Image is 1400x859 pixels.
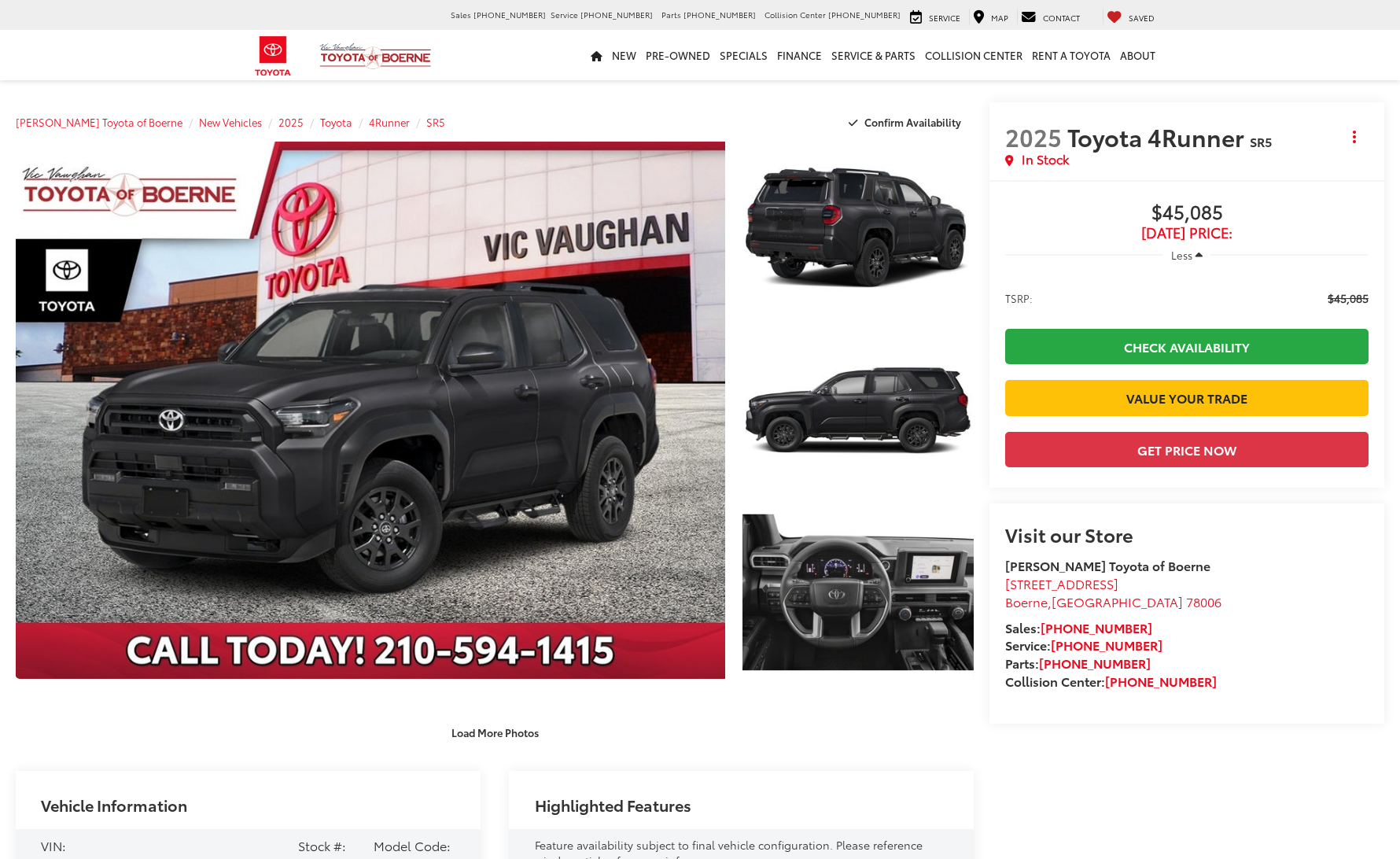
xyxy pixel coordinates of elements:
span: Boerne [1005,592,1048,610]
h2: Highlighted Features [535,796,691,813]
a: Check Availability [1005,329,1369,364]
span: Saved [1129,12,1155,24]
a: [PERSON_NAME] Toyota of Boerne [16,115,182,129]
strong: [PERSON_NAME] Toyota of Boerne [1005,556,1210,574]
img: 2025 Toyota 4Runner SR5 [9,139,732,682]
span: [STREET_ADDRESS] [1005,574,1118,592]
span: TSRP: [1005,290,1033,306]
a: Home [586,30,607,80]
span: [PHONE_NUMBER] [580,9,653,20]
h2: Visit our Store [1005,524,1369,544]
a: Toyota [320,115,352,129]
img: Toyota [244,31,303,82]
a: 2025 [278,115,304,129]
a: Expand Photo 3 [742,506,974,679]
img: Vic Vaughan Toyota of Boerne [319,42,432,70]
a: My Saved Vehicles [1103,9,1159,24]
a: [PHONE_NUMBER] [1105,672,1217,690]
strong: Sales: [1005,618,1152,636]
span: Model Code: [374,836,451,854]
img: 2025 Toyota 4Runner SR5 [740,140,976,317]
span: Toyota 4Runner [1067,120,1250,153]
a: [PHONE_NUMBER] [1039,654,1151,672]
a: Value Your Trade [1005,380,1369,415]
a: Specials [715,30,772,80]
span: [PHONE_NUMBER] [473,9,546,20]
a: Rent a Toyota [1027,30,1115,80]
span: Stock #: [298,836,346,854]
button: Less [1163,241,1210,269]
span: VIN: [41,836,66,854]
span: , [1005,592,1221,610]
a: About [1115,30,1160,80]
h2: Vehicle Information [41,796,187,813]
img: 2025 Toyota 4Runner SR5 [740,503,976,680]
span: Sales [451,9,471,20]
span: Service [929,12,960,24]
span: $45,085 [1328,290,1369,306]
a: Expand Photo 0 [16,142,725,679]
span: [DATE] Price: [1005,225,1369,241]
a: Pre-Owned [641,30,715,80]
a: 4Runner [369,115,410,129]
a: Map [969,9,1012,24]
span: Contact [1043,12,1080,24]
span: [PHONE_NUMBER] [828,9,901,20]
a: Finance [772,30,827,80]
span: Parts [661,9,681,20]
a: Contact [1017,9,1084,24]
a: Service & Parts: Opens in a new tab [827,30,920,80]
span: In Stock [1022,150,1069,168]
button: Actions [1341,123,1369,150]
span: Collision Center [764,9,826,20]
a: New Vehicles [199,115,262,129]
a: Service [906,9,964,24]
span: Confirm Availability [864,115,961,129]
strong: Service: [1005,636,1162,654]
span: $45,085 [1005,201,1369,225]
button: Confirm Availability [840,109,974,136]
img: 2025 Toyota 4Runner SR5 [740,322,976,499]
span: 78006 [1186,592,1221,610]
a: SR5 [426,115,445,129]
a: [PHONE_NUMBER] [1051,636,1162,654]
strong: Collision Center: [1005,672,1217,690]
a: Collision Center [920,30,1027,80]
span: [PHONE_NUMBER] [683,9,756,20]
span: Service [551,9,578,20]
a: New [607,30,641,80]
button: Get Price Now [1005,432,1369,467]
button: Load More Photos [440,719,550,747]
a: Expand Photo 1 [742,142,974,315]
span: [GEOGRAPHIC_DATA] [1052,592,1183,610]
a: [PHONE_NUMBER] [1041,618,1152,636]
span: 2025 [1005,120,1062,153]
span: Map [991,12,1008,24]
a: [STREET_ADDRESS] Boerne,[GEOGRAPHIC_DATA] 78006 [1005,574,1221,610]
span: Less [1171,248,1192,262]
span: SR5 [1250,132,1272,150]
a: Expand Photo 2 [742,323,974,496]
strong: Parts: [1005,654,1151,672]
span: dropdown dots [1353,131,1356,143]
